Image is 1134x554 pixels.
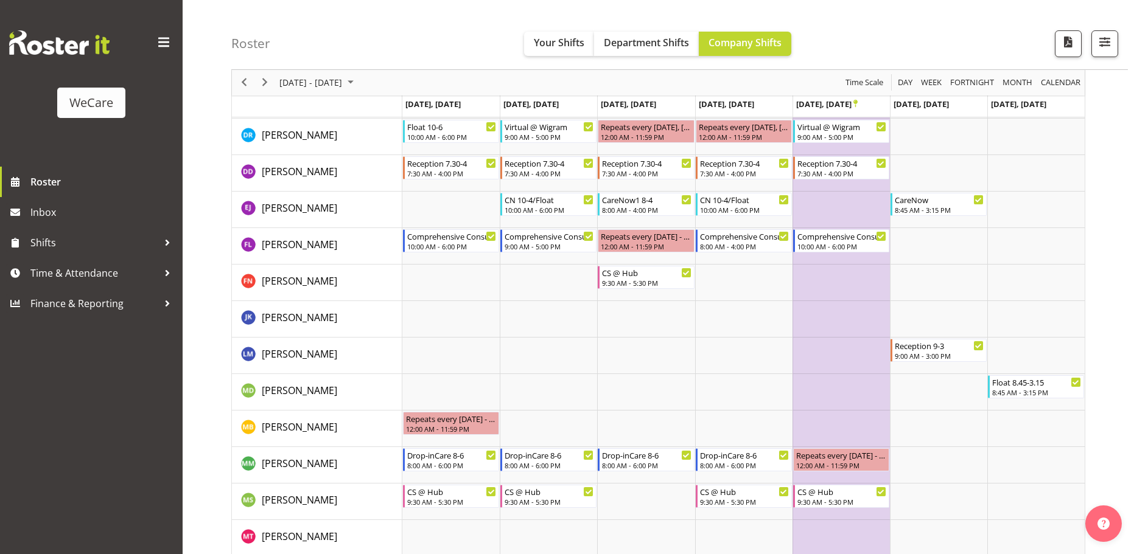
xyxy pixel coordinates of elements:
[844,75,884,91] span: Time Scale
[896,75,915,91] button: Timeline Day
[232,155,402,192] td: Demi Dumitrean resource
[602,205,691,215] div: 8:00 AM - 4:00 PM
[601,99,656,109] span: [DATE], [DATE]
[262,310,337,325] a: [PERSON_NAME]
[403,412,499,435] div: Matthew Brewer"s event - Repeats every monday - Matthew Brewer Begin From Monday, October 20, 202...
[598,156,694,179] div: Demi Dumitrean"s event - Reception 7.30-4 Begin From Wednesday, October 22, 2025 at 7:30:00 AM GM...
[232,374,402,410] td: Marie-Claire Dickson-Bakker resource
[709,36,782,49] span: Company Shifts
[895,351,984,361] div: 9:00 AM - 3:00 PM
[236,75,253,91] button: Previous
[232,410,402,447] td: Matthew Brewer resource
[234,70,254,95] div: previous period
[406,424,496,434] div: 12:00 AM - 11:59 PM
[699,99,754,109] span: [DATE], [DATE]
[696,156,792,179] div: Demi Dumitrean"s event - Reception 7.30-4 Begin From Thursday, October 23, 2025 at 7:30:00 AM GMT...
[696,448,792,471] div: Matthew Mckenzie"s event - Drop-inCare 8-6 Begin From Thursday, October 23, 2025 at 8:00:00 AM GM...
[257,75,273,91] button: Next
[505,230,593,242] div: Comprehensive Consult 9-5
[262,384,337,397] span: [PERSON_NAME]
[948,75,996,91] button: Fortnight
[262,274,337,288] a: [PERSON_NAME]
[602,449,691,461] div: Drop-inCare 8-6
[793,156,889,179] div: Demi Dumitrean"s event - Reception 7.30-4 Begin From Friday, October 24, 2025 at 7:30:00 AM GMT+1...
[920,75,943,91] span: Week
[403,448,499,471] div: Matthew Mckenzie"s event - Drop-inCare 8-6 Begin From Monday, October 20, 2025 at 8:00:00 AM GMT+...
[262,238,337,251] span: [PERSON_NAME]
[700,205,789,215] div: 10:00 AM - 6:00 PM
[700,449,789,461] div: Drop-inCare 8-6
[594,32,699,56] button: Department Shifts
[231,36,270,50] h4: Roster
[699,132,789,142] div: 12:00 AM - 11:59 PM
[796,449,886,461] div: Repeats every [DATE] - [PERSON_NAME]
[262,128,337,142] a: [PERSON_NAME]
[505,157,593,169] div: Reception 7.30-4
[262,347,337,361] span: [PERSON_NAME]
[505,132,593,142] div: 9:00 AM - 5:00 PM
[232,483,402,520] td: Mehreen Sardar resource
[407,449,496,461] div: Drop-inCare 8-6
[601,241,691,251] div: 12:00 AM - 11:59 PM
[895,205,984,215] div: 8:45 AM - 3:15 PM
[1097,518,1110,530] img: help-xxl-2.png
[407,230,496,242] div: Comprehensive Consult 10-6
[700,168,789,178] div: 7:30 AM - 4:00 PM
[700,497,789,507] div: 9:30 AM - 5:30 PM
[403,156,499,179] div: Demi Dumitrean"s event - Reception 7.30-4 Begin From Monday, October 20, 2025 at 7:30:00 AM GMT+1...
[500,193,597,216] div: Ella Jarvis"s event - CN 10-4/Float Begin From Tuesday, October 21, 2025 at 10:00:00 AM GMT+13:00...
[844,75,886,91] button: Time Scale
[232,338,402,374] td: Lainie Montgomery resource
[500,448,597,471] div: Matthew Mckenzie"s event - Drop-inCare 8-6 Begin From Tuesday, October 21, 2025 at 8:00:00 AM GMT...
[700,193,789,206] div: CN 10-4/Float
[232,265,402,301] td: Firdous Naqvi resource
[30,264,158,282] span: Time & Attendance
[793,448,889,471] div: Matthew Mckenzie"s event - Repeats every friday - Matthew Mckenzie Begin From Friday, October 24,...
[891,193,987,216] div: Ella Jarvis"s event - CareNow Begin From Saturday, October 25, 2025 at 8:45:00 AM GMT+13:00 Ends ...
[601,230,691,242] div: Repeats every [DATE] - [PERSON_NAME]
[894,99,949,109] span: [DATE], [DATE]
[262,237,337,252] a: [PERSON_NAME]
[9,30,110,55] img: Rosterit website logo
[262,383,337,398] a: [PERSON_NAME]
[278,75,343,91] span: [DATE] - [DATE]
[897,75,914,91] span: Day
[895,339,984,351] div: Reception 9-3
[1055,30,1082,57] button: Download a PDF of the roster according to the set date range.
[891,339,987,362] div: Lainie Montgomery"s event - Reception 9-3 Begin From Saturday, October 25, 2025 at 9:00:00 AM GMT...
[797,230,886,242] div: Comprehensive Consult 10-6
[797,497,886,507] div: 9:30 AM - 5:30 PM
[602,157,691,169] div: Reception 7.30-4
[604,36,689,49] span: Department Shifts
[793,229,889,252] div: Felize Lacson"s event - Comprehensive Consult 10-6 Begin From Friday, October 24, 2025 at 10:00:0...
[602,266,691,279] div: CS @ Hub
[275,70,361,95] div: October 20 - 26, 2025
[262,420,337,434] a: [PERSON_NAME]
[696,120,792,143] div: Deepti Raturi"s event - Repeats every wednesday, thursday - Deepti Raturi Begin From Thursday, Oc...
[699,32,791,56] button: Company Shifts
[696,485,792,508] div: Mehreen Sardar"s event - CS @ Hub Begin From Thursday, October 23, 2025 at 9:30:00 AM GMT+13:00 E...
[30,294,158,313] span: Finance & Reporting
[793,485,889,508] div: Mehreen Sardar"s event - CS @ Hub Begin From Friday, October 24, 2025 at 9:30:00 AM GMT+13:00 End...
[407,497,496,507] div: 9:30 AM - 5:30 PM
[796,99,858,109] span: [DATE], [DATE]
[407,460,496,470] div: 8:00 AM - 6:00 PM
[598,448,694,471] div: Matthew Mckenzie"s event - Drop-inCare 8-6 Begin From Wednesday, October 22, 2025 at 8:00:00 AM G...
[505,485,593,497] div: CS @ Hub
[1091,30,1118,57] button: Filter Shifts
[1039,75,1083,91] button: Month
[1001,75,1035,91] button: Timeline Month
[895,193,984,206] div: CareNow
[598,120,694,143] div: Deepti Raturi"s event - Repeats every wednesday, thursday - Deepti Raturi Begin From Wednesday, O...
[505,449,593,461] div: Drop-inCare 8-6
[505,241,593,251] div: 9:00 AM - 5:00 PM
[30,203,177,221] span: Inbox
[598,193,694,216] div: Ella Jarvis"s event - CareNow1 8-4 Begin From Wednesday, October 22, 2025 at 8:00:00 AM GMT+13:00...
[262,493,337,507] a: [PERSON_NAME]
[524,32,594,56] button: Your Shifts
[991,99,1046,109] span: [DATE], [DATE]
[700,230,789,242] div: Comprehensive Consult 8-4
